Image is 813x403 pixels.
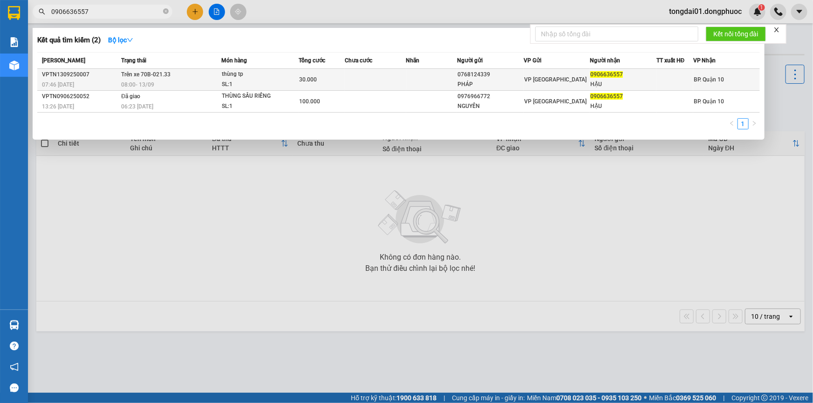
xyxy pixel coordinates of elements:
[773,27,780,33] span: close
[299,57,325,64] span: Tổng cước
[524,76,587,83] span: VP [GEOGRAPHIC_DATA]
[738,118,749,129] li: 1
[42,70,118,80] div: VPTN1309250007
[738,119,748,129] a: 1
[108,36,133,44] strong: Bộ lọc
[458,80,523,89] div: PHÁP
[10,363,19,371] span: notification
[42,103,74,110] span: 13:26 [DATE]
[590,71,623,78] span: 0906636557
[457,57,483,64] span: Người gửi
[51,7,161,17] input: Tìm tên, số ĐT hoặc mã đơn
[121,57,146,64] span: Trạng thái
[9,60,19,70] img: warehouse-icon
[345,57,372,64] span: Chưa cước
[101,33,141,47] button: Bộ lọcdown
[726,118,738,129] li: Previous Page
[535,27,698,41] input: Nhập số tổng đài
[10,383,19,392] span: message
[121,103,153,110] span: 06:23 [DATE]
[121,81,154,88] span: 08:00 - 13/09
[163,7,169,16] span: close-circle
[752,121,757,126] span: right
[10,342,19,350] span: question-circle
[121,93,140,100] span: Đã giao
[42,57,85,64] span: [PERSON_NAME]
[524,57,541,64] span: VP Gửi
[458,92,523,101] div: 0976966772
[42,81,74,88] span: 07:46 [DATE]
[590,93,623,100] span: 0906636557
[9,37,19,47] img: solution-icon
[8,6,20,20] img: logo-vxr
[706,27,766,41] button: Kết nối tổng đài
[694,76,724,83] span: BP. Quận 10
[222,80,292,90] div: SL: 1
[590,57,620,64] span: Người nhận
[406,57,420,64] span: Nhãn
[590,80,656,89] div: HẬU
[222,101,292,112] div: SL: 1
[37,35,101,45] h3: Kết quả tìm kiếm ( 2 )
[299,76,317,83] span: 30.000
[299,98,320,105] span: 100.000
[127,37,133,43] span: down
[656,57,685,64] span: TT xuất HĐ
[693,57,716,64] span: VP Nhận
[590,101,656,111] div: HẬU
[163,8,169,14] span: close-circle
[726,118,738,129] button: left
[749,118,760,129] li: Next Page
[749,118,760,129] button: right
[729,121,735,126] span: left
[221,57,247,64] span: Món hàng
[458,101,523,111] div: NGUYÊN
[39,8,45,15] span: search
[121,71,171,78] span: Trên xe 70B-021.33
[713,29,758,39] span: Kết nối tổng đài
[9,320,19,330] img: warehouse-icon
[42,92,118,101] div: VPTN0906250052
[524,98,587,105] span: VP [GEOGRAPHIC_DATA]
[222,91,292,101] div: THÙNG SẦU RIÊNG
[694,98,724,105] span: BP. Quận 10
[222,69,292,80] div: thùng tp
[458,70,523,80] div: 0768124339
